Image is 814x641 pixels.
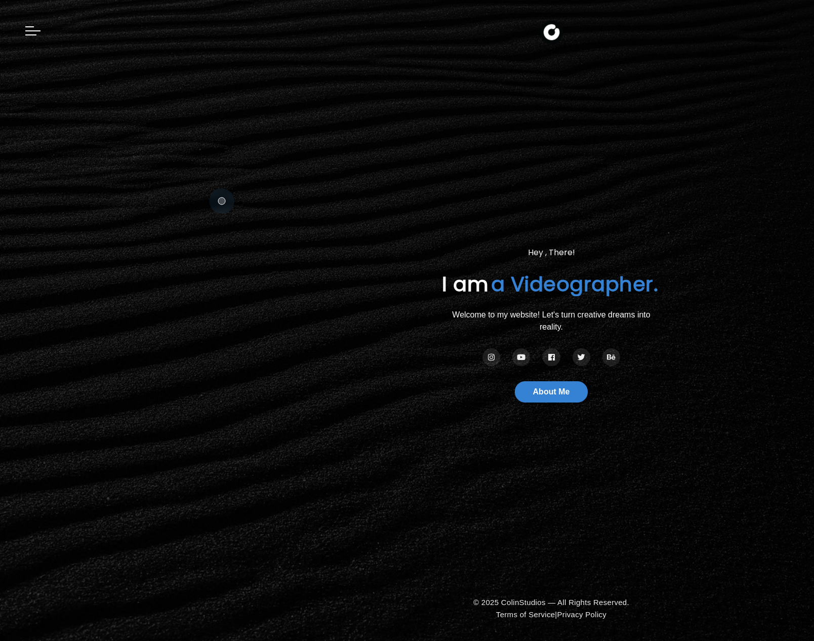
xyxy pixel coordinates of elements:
[540,21,563,44] img: Logo
[450,309,653,333] p: Welcome to my website! Let's turn creative dreams into reality.
[473,598,629,619] span: © 2025 ColinStudios — All Rights Reserved. |
[515,381,588,403] a: About Me
[491,272,659,296] b: a Videographer.
[557,610,607,619] a: Privacy Policy
[415,272,688,296] h1: I am
[415,246,688,259] h6: Hey , There!
[496,610,555,619] a: Terms of Service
